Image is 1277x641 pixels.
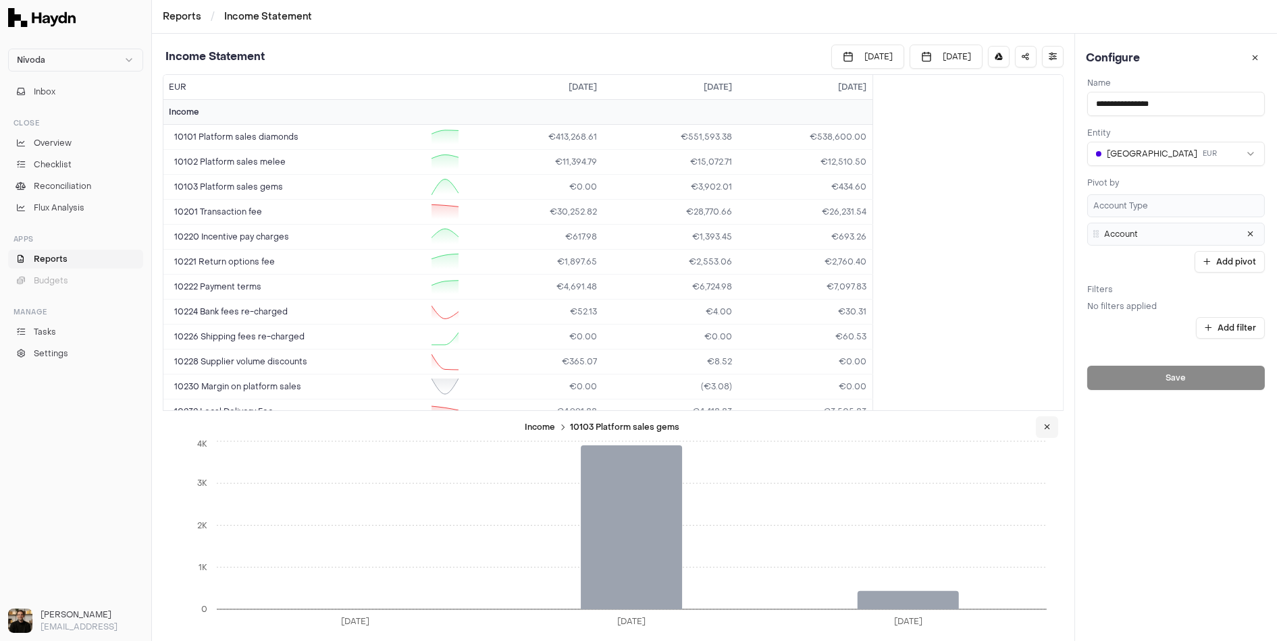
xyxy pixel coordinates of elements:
[737,374,872,399] td: €0.00
[570,422,679,433] span: 10103 Platform sales gems
[602,225,737,250] td: €1,393.45
[174,356,307,368] span: 10228 Supplier volume discounts
[8,271,143,290] button: Budgets
[1104,229,1138,240] span: Account
[467,374,602,399] td: €0.00
[1196,317,1265,339] button: Add filter
[8,49,143,72] button: Nivoda
[602,250,737,275] td: €2,553.06
[34,275,68,287] span: Budgets
[174,131,298,143] span: 10101 Platform sales diamonds
[737,275,872,300] td: €7,097.83
[174,231,289,243] span: 10220 Incentive pay charges
[737,250,872,275] td: €2,760.40
[737,300,872,325] td: €30.31
[1087,223,1265,246] li: Account
[1087,284,1113,295] label: Filters
[8,198,143,217] a: Flux Analysis
[8,609,32,633] img: Ole Heine
[1087,128,1110,138] label: Entity
[201,604,207,615] tspan: 0
[341,617,369,628] tspan: [DATE]
[163,10,312,24] nav: breadcrumb
[602,200,737,225] td: €28,770.66
[174,256,275,268] span: 10221 Return options fee
[34,326,56,338] span: Tasks
[8,301,143,323] div: Manage
[8,344,143,363] a: Settings
[467,200,602,225] td: €30,252.82
[467,350,602,374] td: €365.07
[467,125,602,150] td: €413,268.61
[737,200,872,225] td: €26,231.54
[467,150,602,175] td: €11,394.79
[163,49,265,65] h3: Income Statement
[34,253,68,265] span: Reports
[199,562,207,573] tspan: 1K
[737,75,872,100] th: [DATE]
[34,347,68,360] span: Settings
[602,300,737,325] td: €4.00
[174,206,262,218] span: 10201 Transaction fee
[602,399,737,424] td: €4,418.83
[467,325,602,350] td: €0.00
[467,250,602,275] td: €1,897.65
[34,86,55,98] span: Inbox
[169,82,186,92] span: EUR
[8,134,143,152] a: Overview
[1086,50,1140,66] h3: Configure
[174,406,273,418] span: 10232 Local Delivery Fee
[174,381,301,393] span: 10230 Margin on platform sales
[737,325,872,350] td: €60.53
[831,45,904,69] button: [DATE]
[602,374,737,399] td: (€3.08)
[602,325,737,350] td: €0.00
[34,202,84,214] span: Flux Analysis
[467,75,602,100] th: [DATE]
[1087,177,1119,188] label: Pivot by
[602,150,737,175] td: €15,072.71
[894,617,922,628] tspan: [DATE]
[197,439,207,449] tspan: 4K
[174,331,305,343] span: 10226 Shipping fees re-charged
[737,125,872,150] td: €538,600.00
[602,350,737,374] td: €8.52
[8,8,76,27] img: Haydn Logo
[467,300,602,325] td: €52.13
[34,159,72,171] span: Checklist
[737,399,872,424] td: €3,505.83
[1093,200,1148,211] span: Account Type
[224,10,312,24] li: Income Statement
[169,106,199,118] div: Income
[8,82,143,101] button: Inbox
[8,155,143,174] a: Checklist
[737,225,872,250] td: €693.26
[41,621,143,633] p: [EMAIL_ADDRESS]
[602,175,737,200] td: €3,902.01
[8,250,143,269] a: Reports
[618,617,646,628] tspan: [DATE]
[525,422,570,433] span: Income
[174,156,286,168] span: 10102 Platform sales melee
[467,225,602,250] td: €617.98
[34,180,91,192] span: Reconciliation
[1087,78,1111,88] label: Name
[1087,301,1265,312] p: No filters applied
[467,175,602,200] td: €0.00
[8,112,143,134] div: Close
[8,177,143,196] a: Reconciliation
[174,306,288,318] span: 10224 Bank fees re-charged
[737,175,872,200] td: €434.60
[737,150,872,175] td: €12,510.50
[8,228,143,250] div: Apps
[467,399,602,424] td: €4,991.88
[174,181,283,193] span: 10103 Platform sales gems
[208,9,217,23] span: /
[602,125,737,150] td: €551,593.38
[197,478,207,489] tspan: 3K
[467,275,602,300] td: €4,691.48
[163,10,201,24] a: Reports
[41,609,143,621] h3: [PERSON_NAME]
[602,75,737,100] th: [DATE]
[17,55,45,65] span: Nivoda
